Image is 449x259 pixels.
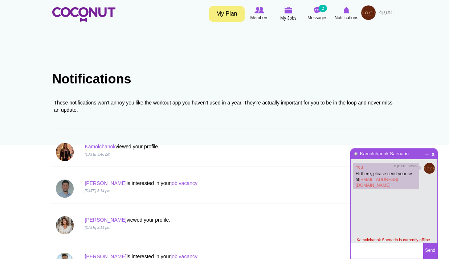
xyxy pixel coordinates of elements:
div: Kamolchanok Saenarin is currently offline. [351,237,437,243]
img: Browse Members [254,7,264,13]
p: Hi there, please send your cv at [356,171,417,188]
a: My Jobs My Jobs [274,5,303,22]
span: Close [430,151,436,156]
span: My Jobs [280,15,297,22]
p: is interested in your [85,180,306,187]
a: [PERSON_NAME] [85,180,126,186]
i: [DATE] 3:48 pm [85,152,110,156]
i: [DATE] 3:14 pm [85,189,110,193]
div: These notifications won't annoy you like the workout app you haven't used in a year. They’re actu... [54,99,395,114]
a: [PERSON_NAME] [85,217,126,223]
i: [DATE] 3:11 pm [85,226,110,230]
img: Untitled_35.png [424,163,435,174]
a: [EMAIL_ADDRESS][DOMAIN_NAME] [356,177,398,188]
a: Kamolchanok [85,144,115,149]
h1: Notifications [52,72,397,86]
span: Notifications [335,14,358,21]
img: Notifications [343,7,350,13]
small: 2 [319,5,327,12]
p: viewed your profile. [85,143,306,150]
img: Home [52,7,115,22]
span: Minimize [424,150,430,154]
a: job vacancy [171,180,197,186]
span: Messages [307,14,327,21]
span: at [DATE] 13:46 [393,164,416,169]
span: Members [250,14,268,21]
p: viewed your profile. [85,216,306,223]
a: Notifications Notifications [332,5,361,22]
a: You [356,165,363,170]
img: My Jobs [285,7,293,13]
button: Send [423,243,437,259]
img: Messages [314,7,321,13]
a: Kamolchanok Saenarin [360,151,409,156]
a: العربية [376,5,397,20]
a: My Plan [209,6,245,22]
a: Messages Messages 2 [303,5,332,22]
a: Browse Members Members [245,5,274,22]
